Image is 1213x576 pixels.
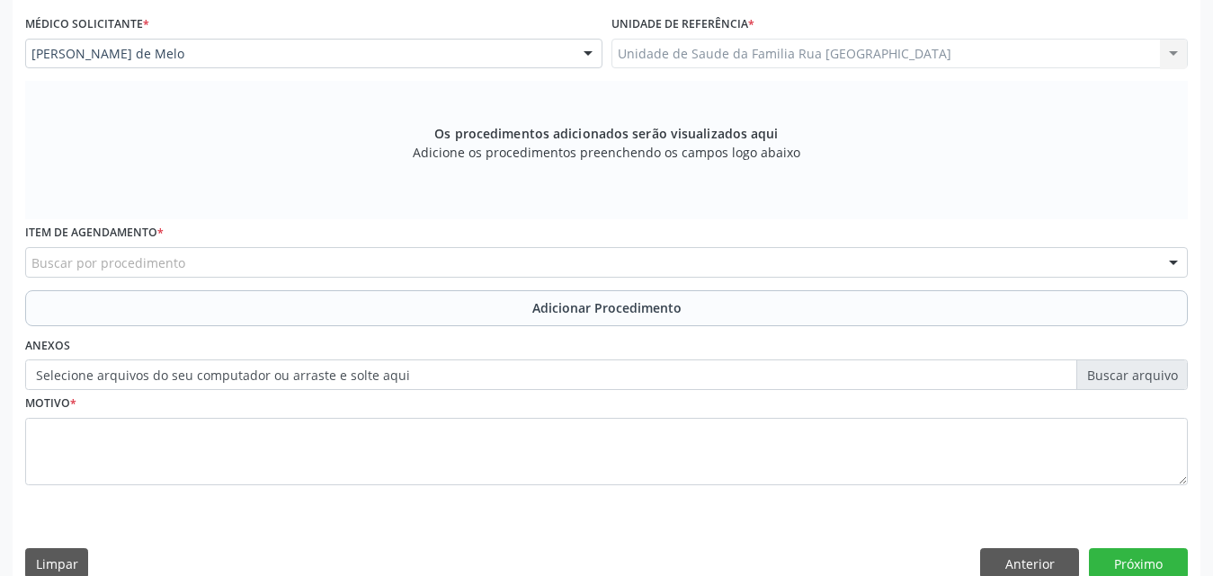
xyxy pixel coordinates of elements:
label: Médico Solicitante [25,11,149,39]
span: Adicione os procedimentos preenchendo os campos logo abaixo [413,143,800,162]
button: Adicionar Procedimento [25,290,1188,326]
span: Buscar por procedimento [31,253,185,272]
label: Unidade de referência [611,11,754,39]
label: Item de agendamento [25,219,164,247]
label: Anexos [25,332,70,360]
span: [PERSON_NAME] de Melo [31,45,566,63]
label: Motivo [25,390,76,418]
span: Adicionar Procedimento [532,298,682,317]
span: Os procedimentos adicionados serão visualizados aqui [434,124,778,143]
